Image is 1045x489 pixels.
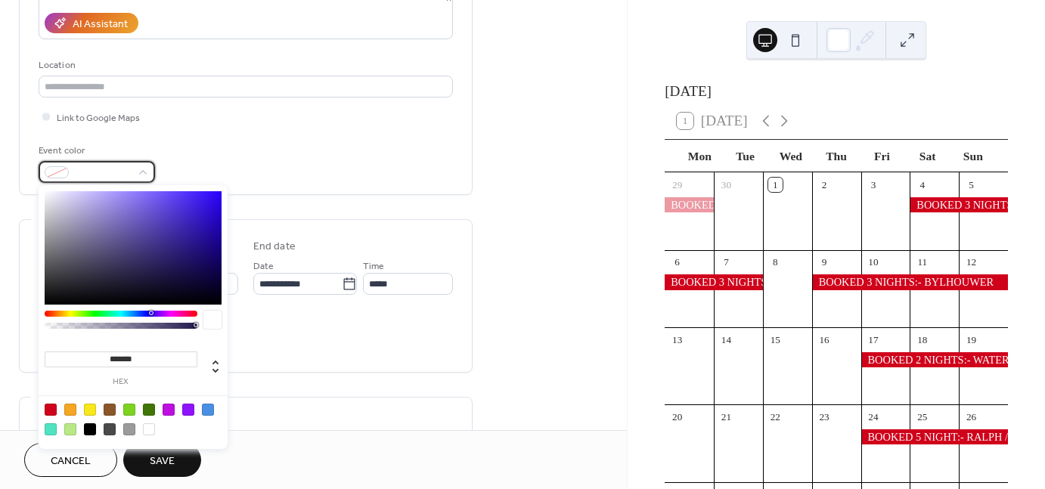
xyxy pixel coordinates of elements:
div: #50E3C2 [45,423,57,435]
div: #4A90E2 [202,404,214,416]
div: Sun [950,140,996,172]
div: BOOKED 3 NIGHTS:- BYLHOUWER [812,274,1008,289]
div: 15 [768,333,782,346]
div: 14 [719,333,733,346]
div: Event color [39,143,152,159]
div: Tue [722,140,767,172]
div: #F8E71C [84,404,96,416]
div: Thu [814,140,859,172]
div: 2 [817,178,831,191]
div: #000000 [84,423,96,435]
span: Link to Google Maps [57,110,140,126]
div: 23 [817,410,831,424]
div: 8 [768,255,782,269]
div: 12 [964,255,978,269]
div: BOOKED 5 NIGHT:- RALPH / FOOTY [861,429,1008,444]
div: BOOKED 3 NIGHTS:- Nason [910,197,1008,212]
div: AI Assistant [73,17,128,32]
div: Mon [677,140,722,172]
div: 16 [817,333,831,346]
span: Cancel [51,453,91,469]
span: Date [253,258,274,274]
div: 25 [916,410,929,424]
div: 24 [867,410,880,424]
div: BOOKED 2 NIGHTS:- Dellafortuna (Early in) [665,197,714,212]
div: BOOKED 3 NIGHTS:- Nason [665,274,763,289]
div: End date [253,239,296,255]
div: Sat [904,140,950,172]
div: #F5A623 [64,404,76,416]
div: 26 [964,410,978,424]
div: #7ED321 [123,404,135,416]
div: #4A4A4A [104,423,116,435]
div: #D0021B [45,404,57,416]
div: 1 [768,178,782,191]
span: Save [150,453,175,469]
div: Fri [859,140,904,172]
div: 17 [867,333,880,346]
div: #417505 [143,404,155,416]
div: #8B572A [104,404,116,416]
div: 9 [817,255,831,269]
button: Save [123,443,201,477]
div: 29 [670,178,684,191]
div: #9013FE [182,404,194,416]
div: 7 [719,255,733,269]
div: 19 [964,333,978,346]
div: #9B9B9B [123,423,135,435]
div: 21 [719,410,733,424]
label: hex [45,378,197,386]
div: #FFFFFF [143,423,155,435]
div: Wed [768,140,814,172]
div: [DATE] [665,81,1008,103]
button: Cancel [24,443,117,477]
div: 4 [916,178,929,191]
div: 13 [670,333,684,346]
div: 5 [964,178,978,191]
div: 6 [670,255,684,269]
div: 22 [768,410,782,424]
span: Time [363,258,384,274]
div: BOOKED 2 NIGHTS:- WATERS. [861,352,1008,367]
div: 30 [719,178,733,191]
div: 11 [916,255,929,269]
div: 18 [916,333,929,346]
div: Location [39,57,450,73]
button: AI Assistant [45,13,138,33]
div: #BD10E0 [163,404,175,416]
div: 3 [867,178,880,191]
div: 20 [670,410,684,424]
div: 10 [867,255,880,269]
div: #B8E986 [64,423,76,435]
